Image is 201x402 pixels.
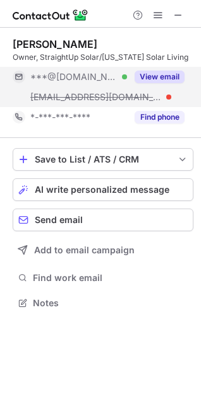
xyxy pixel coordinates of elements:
button: Reveal Button [135,71,185,83]
button: Send email [13,209,193,231]
span: [EMAIL_ADDRESS][DOMAIN_NAME] [30,91,162,103]
img: ContactOut v5.3.10 [13,8,88,23]
span: AI write personalized message [35,185,169,195]
span: Notes [33,297,188,309]
span: Add to email campaign [34,245,135,255]
div: [PERSON_NAME] [13,38,97,50]
span: Find work email [33,272,188,284]
span: ***@[DOMAIN_NAME] [30,71,118,83]
button: Add to email campaign [13,239,193,261]
button: save-profile-one-click [13,148,193,171]
button: Notes [13,294,193,312]
button: Find work email [13,269,193,287]
div: Save to List / ATS / CRM [35,154,171,164]
span: Send email [35,215,83,225]
button: Reveal Button [135,111,185,123]
div: Owner, StraightUp Solar/[US_STATE] Solar Living [13,52,193,63]
button: AI write personalized message [13,178,193,201]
